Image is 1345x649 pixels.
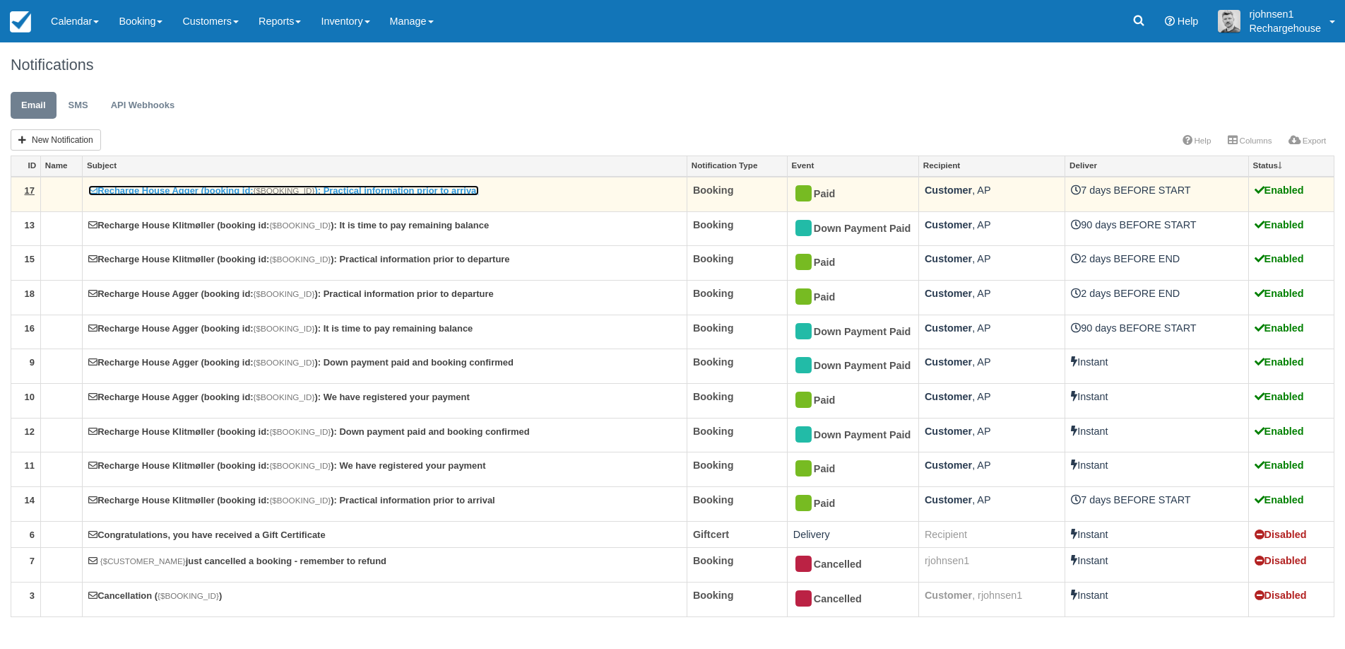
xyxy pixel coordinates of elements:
a: 3 [30,590,35,601]
a: 15 [24,254,34,264]
div: Paid [793,183,901,206]
td: , AP [918,246,1065,281]
a: New Notification [11,129,101,151]
a: 17 [24,185,34,196]
a: Deliver [1065,156,1248,176]
td: , AP [918,452,1065,487]
strong: Enabled [1255,426,1304,437]
td: , AP [918,315,1065,349]
strong: Booking [693,460,734,471]
strong: {$BOOKING_ID} [269,427,331,436]
strong: Disabled [1255,555,1307,566]
td: Delivery [787,521,918,548]
td: , AP [918,487,1065,522]
strong: Booking [693,322,734,334]
strong: {$BOOKING_ID} [254,324,315,333]
strong: Disabled [1255,590,1307,601]
td: 2 days BEFORE END [1065,280,1248,315]
a: 13 [24,220,34,230]
p: rjohnsen1 [1249,7,1321,21]
td: Instant [1065,383,1248,418]
a: Recharge House Agger (booking id:{$BOOKING_ID}): Practical information prior to departure [88,288,494,299]
a: Recharge House Agger (booking id:{$BOOKING_ID}): Down payment paid and booking confirmed [88,357,514,368]
td: Instant [1065,521,1248,548]
strong: Booking [693,590,734,601]
ul: More [1174,131,1334,153]
strong: Enabled [1255,356,1304,368]
a: 6 [30,530,35,540]
div: Cancelled [793,554,901,576]
strong: Booking [693,391,734,402]
strong: Enabled [1255,391,1304,402]
img: checkfront-main-nav-mini-logo.png [10,11,31,33]
strong: Giftcert [693,529,729,540]
strong: Booking [693,253,734,264]
strong: {$BOOKING_ID} [254,358,315,367]
strong: {$BOOKING_ID} [254,186,315,195]
strong: Booking [693,426,734,437]
strong: Customer [925,253,972,264]
td: , AP [918,211,1065,246]
h1: Notifications [11,57,1334,74]
strong: Customer [925,322,972,334]
div: Paid [793,286,901,309]
strong: Booking [693,288,734,299]
strong: Booking [693,185,734,196]
a: Email [11,92,57,119]
a: ID [11,156,40,176]
strong: Customer [925,391,972,402]
img: A1 [1218,10,1240,33]
a: Columns [1219,131,1280,151]
strong: Enabled [1255,460,1304,471]
td: 2 days BEFORE END [1065,246,1248,281]
strong: Booking [693,494,734,505]
strong: Customer [925,494,972,505]
span: Recipient [925,529,967,540]
div: Paid [793,493,901,515]
a: 7 [30,556,35,566]
a: Recipient [919,156,1065,176]
strong: Booking [693,555,734,566]
a: Subject [83,156,687,176]
td: 7 days BEFORE START [1065,487,1248,522]
strong: Enabled [1255,494,1304,505]
strong: {$BOOKING_ID} [269,496,331,505]
a: Event [788,156,918,176]
strong: Customer [925,219,972,230]
div: Paid [793,390,901,412]
td: Instant [1065,418,1248,452]
span: rjohnsen1 [925,555,969,566]
strong: Enabled [1255,322,1304,334]
strong: {$BOOKING_ID} [269,461,331,470]
strong: Disabled [1255,529,1307,540]
strong: Enabled [1255,185,1304,196]
a: {$CUSTOMER_NAME}just cancelled a booking - remember to refund [88,556,386,566]
a: Recharge House Klitmøller (booking id:{$BOOKING_ID}): We have registered your payment [88,460,485,471]
a: 10 [24,392,34,402]
strong: Customer [925,460,972,471]
strong: {$BOOKING_ID} [158,591,219,600]
a: Notification Type [687,156,787,176]
td: , AP [918,383,1065,418]
a: Recharge House Klitmøller (booking id:{$BOOKING_ID}): Down payment paid and booking confirmed [88,426,529,437]
strong: Enabled [1255,253,1304,264]
td: Instant [1065,548,1248,583]
a: 16 [24,323,34,334]
a: 14 [24,495,34,505]
td: , AP [918,418,1065,452]
div: Cancelled [793,588,901,611]
td: Instant [1065,349,1248,384]
strong: Booking [693,219,734,230]
td: Instant [1065,452,1248,487]
a: 12 [24,426,34,437]
strong: {$CUSTOMER_NAME} [100,556,186,566]
strong: Customer [925,356,972,368]
a: Name [41,156,82,176]
a: Recharge House Klitmøller (booking id:{$BOOKING_ID}): Practical information prior to arrival [88,495,495,505]
td: 90 days BEFORE START [1065,315,1248,349]
strong: {$BOOKING_ID} [269,255,331,264]
td: , AP [918,177,1065,211]
div: Paid [793,458,901,481]
a: Status [1249,156,1334,176]
strong: Enabled [1255,288,1304,299]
